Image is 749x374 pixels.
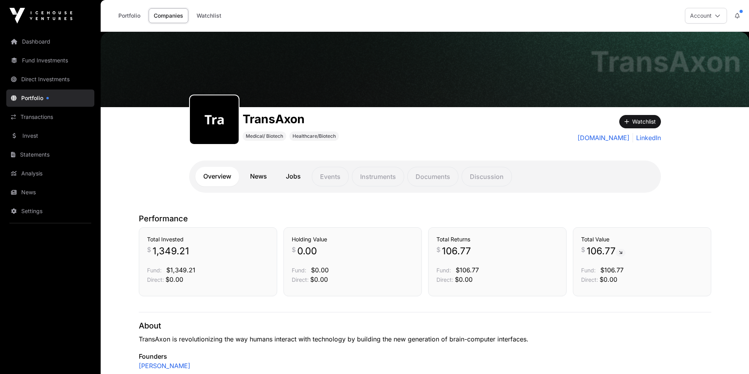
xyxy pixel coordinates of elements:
[456,266,479,274] span: $106.77
[292,245,296,254] span: $
[6,52,94,69] a: Fund Investments
[581,276,598,283] span: Direct:
[6,146,94,163] a: Statements
[581,245,585,254] span: $
[442,245,471,257] span: 106.77
[292,276,309,283] span: Direct:
[147,276,164,283] span: Direct:
[246,133,283,139] span: Medical/ Biotech
[462,167,512,186] p: Discussion
[587,245,626,257] span: 106.77
[243,112,339,126] h1: TransAxon
[312,167,349,186] p: Events
[436,235,558,243] h3: Total Returns
[139,213,711,224] p: Performance
[6,71,94,88] a: Direct Investments
[139,352,711,361] p: Founders
[436,276,453,283] span: Direct:
[685,8,727,24] button: Account
[242,167,275,186] a: News
[293,133,336,139] span: Healthcare/Biotech
[581,235,703,243] h3: Total Value
[113,8,145,23] a: Portfolio
[193,99,236,141] img: transaxon309.png
[278,167,309,186] a: Jobs
[153,245,189,257] span: 1,349.21
[9,8,72,24] img: Icehouse Ventures Logo
[436,245,440,254] span: $
[600,266,624,274] span: $106.77
[436,267,451,274] span: Fund:
[407,167,458,186] p: Documents
[600,275,617,283] span: $0.00
[619,115,661,128] button: Watchlist
[139,361,190,370] a: [PERSON_NAME]
[6,203,94,220] a: Settings
[581,267,596,274] span: Fund:
[166,266,195,274] span: $1,349.21
[292,235,414,243] h3: Holding Value
[6,33,94,50] a: Dashboard
[195,167,655,186] nav: Tabs
[139,320,711,331] p: About
[149,8,188,23] a: Companies
[710,336,749,374] iframe: Chat Widget
[166,275,183,283] span: $0.00
[6,89,94,107] a: Portfolio
[591,47,741,76] h1: TransAxon
[633,133,661,142] a: LinkedIn
[6,127,94,144] a: Invest
[292,267,306,274] span: Fund:
[195,167,239,186] a: Overview
[101,32,749,107] img: TransAxon
[147,267,162,274] span: Fund:
[578,133,629,142] a: [DOMAIN_NAME]
[297,245,317,257] span: 0.00
[455,275,473,283] span: $0.00
[6,165,94,182] a: Analysis
[191,8,226,23] a: Watchlist
[139,334,711,344] p: TransAxon is revolutionizing the way humans interact with technology by building the new generati...
[147,245,151,254] span: $
[310,275,328,283] span: $0.00
[311,266,329,274] span: $0.00
[6,184,94,201] a: News
[352,167,404,186] p: Instruments
[147,235,269,243] h3: Total Invested
[6,108,94,126] a: Transactions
